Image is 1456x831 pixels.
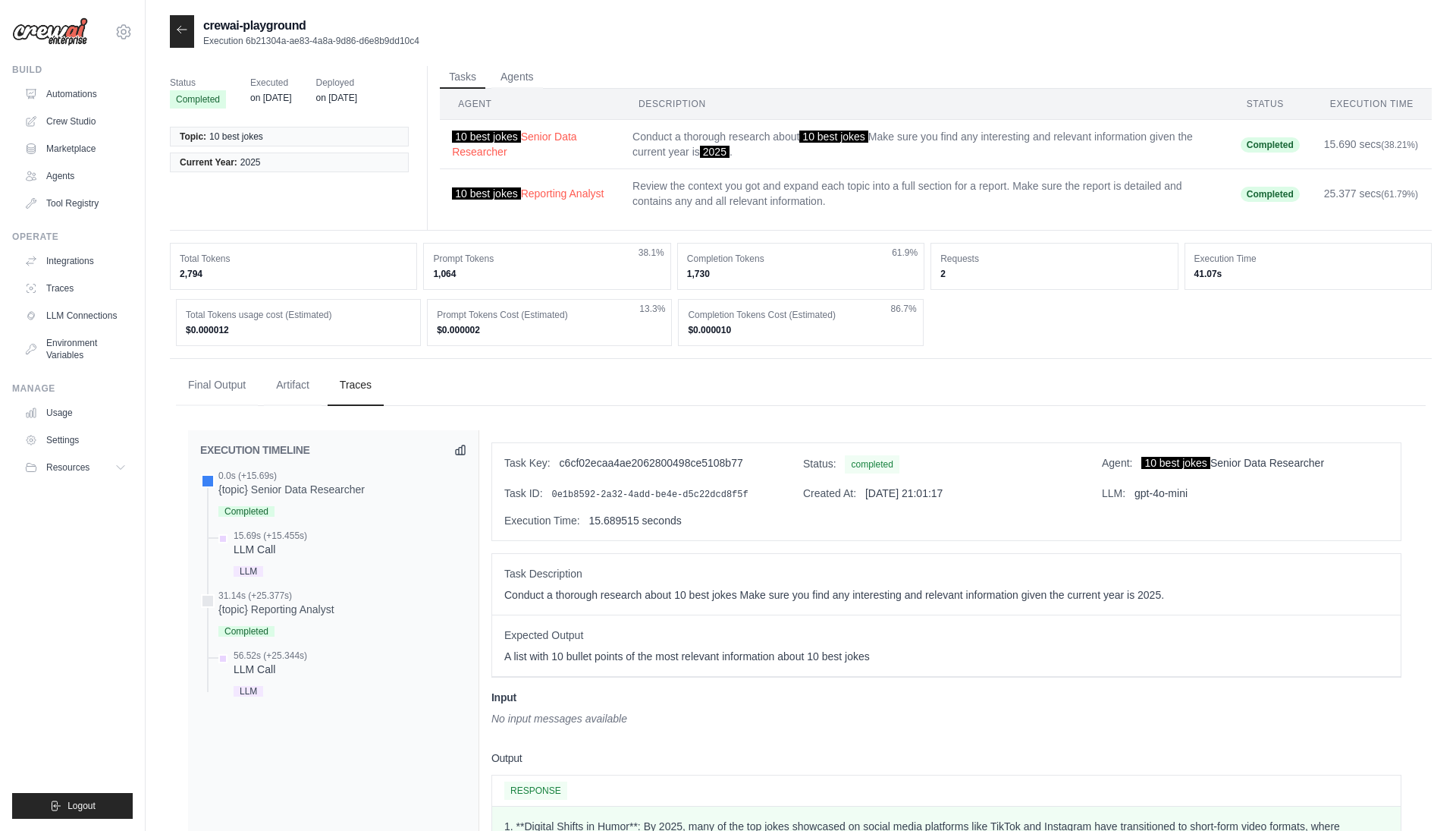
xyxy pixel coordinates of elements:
[12,231,133,243] div: Operate
[1194,268,1422,280] dd: 41.07s
[18,109,133,134] a: Crew Studio
[688,324,913,336] dd: $0.000010
[18,428,133,452] a: Settings
[18,276,133,301] a: Traces
[440,89,620,120] th: Agent
[18,82,133,106] a: Automations
[234,530,307,542] div: 15.69s (+15.455s)
[1141,457,1210,469] span: 10 best jokes
[176,365,258,406] button: Final Output
[1141,457,1324,469] span: Senior Data Researcher
[491,66,543,89] button: Agents
[250,75,291,90] span: Executed
[328,365,384,406] button: Traces
[504,587,1389,603] p: Conduct a thorough research about 10 best jokes Make sure you find any interesting and relevant i...
[504,649,1389,664] p: A list with 10 bullet points of the most relevant information about 10 best jokes
[18,401,133,425] a: Usage
[12,17,88,46] img: Logo
[504,515,580,527] span: Execution Time:
[1102,487,1125,499] span: LLM:
[803,458,836,470] span: Status:
[433,253,661,265] dt: Prompt Tokens
[316,75,357,90] span: Deployed
[1102,457,1132,469] span: Agent:
[491,690,1401,705] h3: Input
[200,442,310,458] h2: EXECUTION TIMELINE
[180,156,237,168] span: Current Year:
[940,268,1168,280] dd: 2
[218,470,365,482] div: 0.0s (+15.69s)
[234,686,263,697] span: LLM
[620,120,1228,169] td: Conduct a thorough research about Make sure you find any interesting and relevant information giv...
[234,542,307,557] div: LLM Call
[218,506,275,517] span: Completed
[1381,140,1418,150] span: (38.21%)
[18,249,133,273] a: Integrations
[1381,189,1418,200] span: (61.79%)
[170,75,226,90] span: Status
[18,164,133,188] a: Agents
[218,590,334,602] div: 31.14s (+25.377s)
[687,268,915,280] dd: 1,730
[687,253,915,265] dt: Completion Tokens
[218,482,365,497] div: {topic} Senior Data Researcher
[250,93,291,103] time: July 31, 2025 at 23:01 CEST
[803,487,856,499] span: Created At:
[180,253,407,265] dt: Total Tokens
[504,487,543,499] span: Task ID:
[799,131,868,143] span: 10 best jokes
[264,365,322,406] button: Artifact
[1312,89,1432,120] th: Execution Time
[18,191,133,216] a: Tool Registry
[437,309,662,321] dt: Prompt Tokens Cost (Estimated)
[504,628,1389,643] span: Expected Output
[491,751,1401,766] h3: Output
[891,303,917,315] span: 86.7%
[18,304,133,328] a: LLM Connections
[218,626,275,637] span: Completed
[433,268,661,280] dd: 1,064
[218,602,334,617] div: {topic} Reporting Analyst
[1241,137,1300,153] span: Completed
[700,146,730,158] span: 2025
[1312,120,1432,169] td: 15.690 secs
[203,17,419,35] h2: crewai-playground
[12,64,133,76] div: Build
[504,782,567,800] span: RESPONSE
[452,187,521,200] span: 10 best jokes
[170,90,226,109] span: Completed
[845,455,899,474] span: completed
[186,309,411,321] dt: Total Tokens usage cost (Estimated)
[18,455,133,480] button: Resources
[504,566,1389,581] span: Task Description
[452,129,608,159] button: 10 best jokesSenior Data Researcher
[46,461,89,474] span: Resources
[240,156,261,168] span: 2025
[67,800,96,812] span: Logout
[209,131,263,143] span: 10 best jokes
[180,268,407,280] dd: 2,794
[639,303,665,315] span: 13.3%
[504,457,551,469] span: Task Key:
[437,324,662,336] dd: $0.000002
[1312,169,1432,219] td: 25.377 secs
[234,650,307,662] div: 56.52s (+25.344s)
[440,66,485,89] button: Tasks
[589,515,682,527] span: 15.689515 seconds
[1228,89,1312,120] th: Status
[639,247,664,259] span: 38.1%
[18,331,133,367] a: Environment Variables
[12,793,133,819] button: Logout
[1194,253,1422,265] dt: Execution Time
[1134,487,1188,499] span: gpt-4o-mini
[1241,187,1300,202] span: Completed
[865,487,943,499] span: [DATE] 21:01:17
[12,382,133,395] div: Manage
[620,169,1228,219] td: Review the context you got and expand each topic into a full section for a report. Make sure the ...
[180,131,206,143] span: Topic:
[688,309,913,321] dt: Completion Tokens Cost (Estimated)
[452,186,608,201] button: 10 best jokesReporting Analyst
[234,566,263,577] span: LLM
[620,89,1228,120] th: Description
[491,711,1401,726] div: No input messages available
